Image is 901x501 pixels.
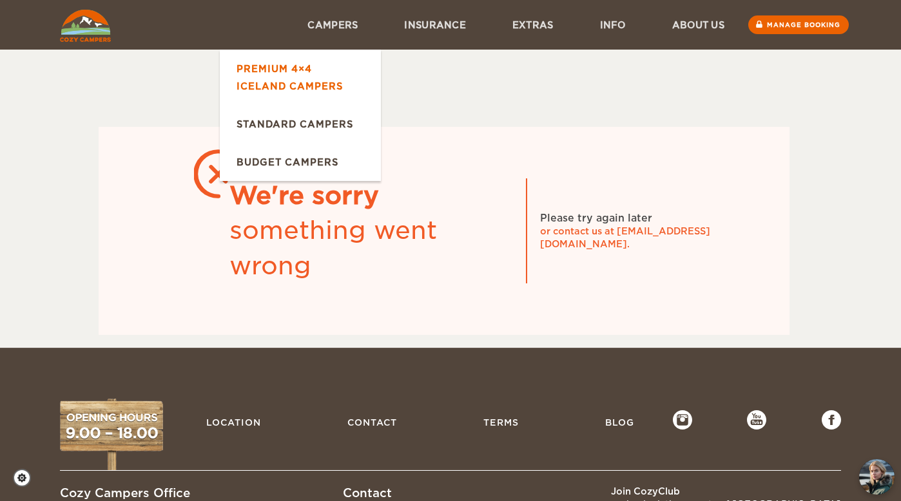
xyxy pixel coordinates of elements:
div: Please try again later [540,211,652,225]
button: chat-button [859,459,895,495]
a: Premium 4×4 Iceland Campers [220,50,381,105]
a: Contact [341,410,403,435]
a: Budget Campers [220,143,381,181]
img: Cozy Campers [60,10,111,42]
a: Location [200,410,267,435]
div: or contact us at [EMAIL_ADDRESS][DOMAIN_NAME]. [540,225,733,250]
a: Terms [477,410,525,435]
img: Freyja at Cozy Campers [859,459,895,495]
a: Cookie settings [13,469,39,487]
div: something went wrong [229,213,513,283]
a: Standard Campers [220,105,381,143]
a: Manage booking [748,15,849,34]
a: Blog [599,410,641,435]
div: We're sorry [229,178,513,213]
div: Join CozyClub [611,485,841,498]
